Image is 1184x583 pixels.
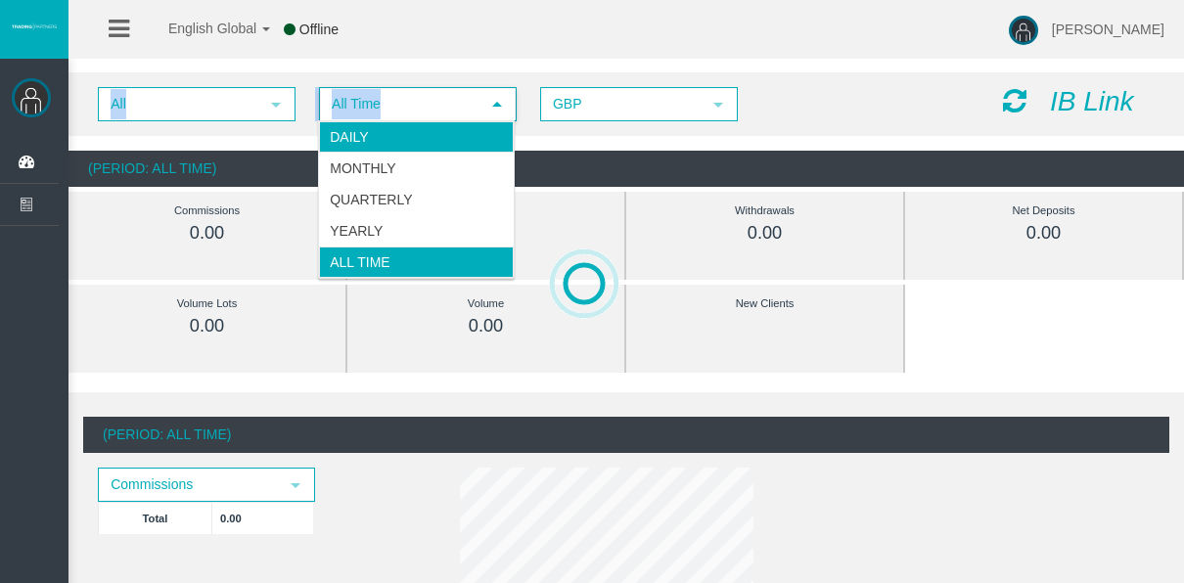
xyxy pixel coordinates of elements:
[542,89,701,119] span: GBP
[321,89,479,119] span: All Time
[113,222,301,245] div: 0.00
[113,292,301,315] div: Volume Lots
[1050,86,1134,116] i: IB Link
[100,89,258,119] span: All
[10,22,59,30] img: logo.svg
[710,97,726,112] span: select
[319,184,514,215] li: Quarterly
[299,22,339,37] span: Offline
[391,315,580,337] div: 0.00
[113,200,301,222] div: Commissions
[489,97,505,112] span: select
[949,222,1138,245] div: 0.00
[83,417,1169,453] div: (Period: All Time)
[949,200,1138,222] div: Net Deposits
[670,200,859,222] div: Withdrawals
[1003,87,1026,114] i: Reload Dashboard
[143,21,256,36] span: English Global
[1009,16,1038,45] img: user-image
[268,97,284,112] span: select
[319,247,514,278] li: All Time
[1052,22,1164,37] span: [PERSON_NAME]
[319,215,514,247] li: Yearly
[68,151,1184,187] div: (Period: All Time)
[288,477,303,493] span: select
[319,121,514,153] li: Daily
[670,222,859,245] div: 0.00
[319,153,514,184] li: Monthly
[391,292,580,315] div: Volume
[99,502,212,534] td: Total
[100,470,278,500] span: Commissions
[212,502,314,534] td: 0.00
[113,315,301,337] div: 0.00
